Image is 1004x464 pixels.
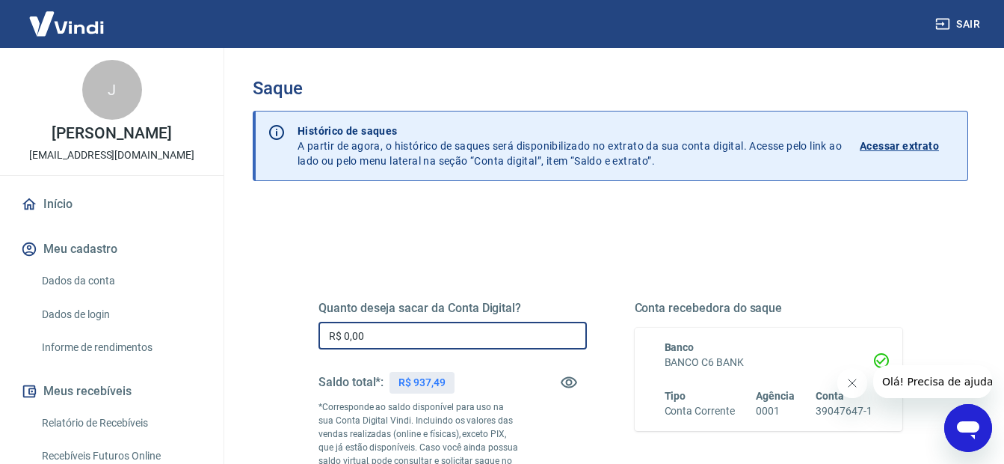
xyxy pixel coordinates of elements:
a: Início [18,188,206,221]
button: Meus recebíveis [18,375,206,408]
iframe: Mensagem da empresa [873,365,992,398]
p: R$ 937,49 [398,375,446,391]
span: Tipo [665,390,686,402]
span: Conta [816,390,844,402]
a: Dados de login [36,299,206,330]
h6: 0001 [756,403,795,419]
h6: 39047647-1 [816,403,872,419]
iframe: Botão para abrir a janela de mensagens [944,404,992,452]
span: Agência [756,390,795,402]
h6: Conta Corrente [665,403,735,419]
h6: BANCO C6 BANK [665,355,873,370]
p: [EMAIL_ADDRESS][DOMAIN_NAME] [29,147,194,163]
a: Informe de rendimentos [36,332,206,363]
h5: Conta recebedora do saque [635,301,903,316]
span: Olá! Precisa de ajuda? [9,10,126,22]
a: Dados da conta [36,266,206,296]
h3: Saque [253,78,968,99]
button: Sair [932,10,986,38]
button: Meu cadastro [18,233,206,266]
iframe: Fechar mensagem [837,368,867,398]
p: A partir de agora, o histórico de saques será disponibilizado no extrato da sua conta digital. Ac... [298,123,842,168]
img: Vindi [18,1,115,46]
p: [PERSON_NAME] [52,126,171,141]
p: Acessar extrato [860,138,939,153]
h5: Quanto deseja sacar da Conta Digital? [318,301,587,316]
h5: Saldo total*: [318,375,384,390]
a: Acessar extrato [860,123,955,168]
div: J [82,60,142,120]
a: Relatório de Recebíveis [36,408,206,439]
span: Banco [665,341,695,353]
p: Histórico de saques [298,123,842,138]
